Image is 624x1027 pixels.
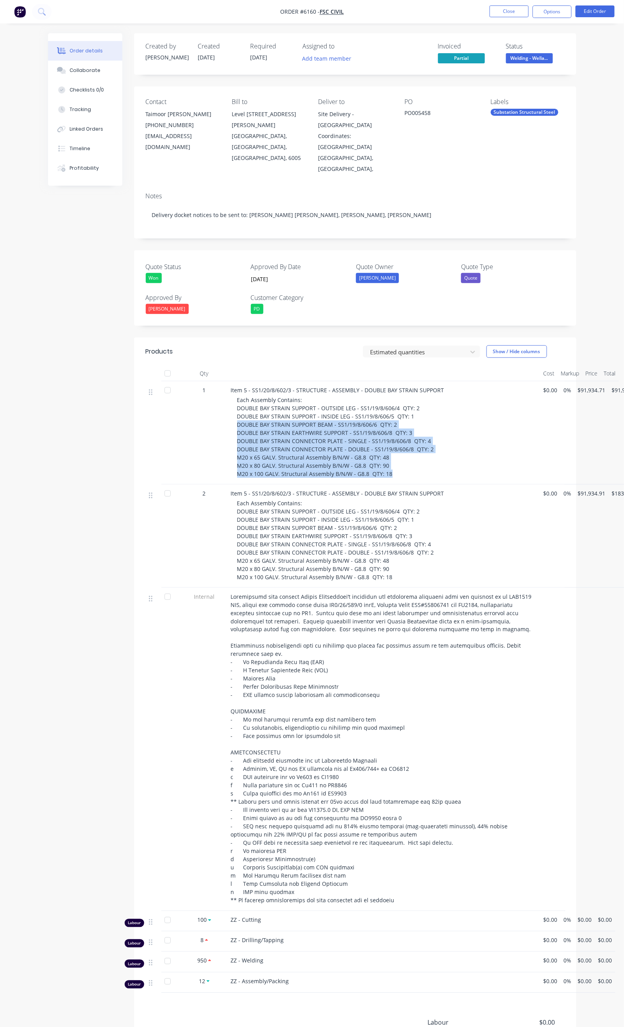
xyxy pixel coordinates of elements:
span: [DATE] [250,54,268,61]
span: 0% [564,977,572,986]
div: Created [198,43,241,50]
div: Qty [181,366,228,381]
span: 0% [564,489,572,497]
span: $0.00 [578,916,592,924]
label: Customer Category [251,293,349,302]
span: ZZ - Drilling/Tapping [231,937,284,944]
span: 950 [197,957,207,965]
button: Add team member [303,53,356,64]
label: Quote Owner [356,262,454,271]
div: [PERSON_NAME] [146,53,189,61]
span: 0% [564,936,572,944]
span: $0.00 [598,977,612,986]
span: Order #6160 - [280,8,320,16]
span: 0% [564,957,572,965]
div: Site Delivery - [GEOGRAPHIC_DATA] Coordinates: [GEOGRAPHIC_DATA] [318,109,392,153]
div: PD [251,304,263,314]
div: Deliver to [318,98,392,106]
span: 0% [564,916,572,924]
span: $0.00 [598,936,612,944]
div: Labour [125,980,144,989]
div: [PERSON_NAME] [146,304,189,314]
button: Show / Hide columns [486,345,547,358]
div: Created by [146,43,189,50]
label: Approved By Date [251,262,349,271]
button: Options [533,5,572,18]
div: [GEOGRAPHIC_DATA], [GEOGRAPHIC_DATA], [318,153,392,174]
div: Substation Structural Steel [491,109,558,116]
span: $0.00 [544,936,558,944]
button: Checklists 0/0 [48,80,122,100]
span: $0.00 [578,936,592,944]
div: [PHONE_NUMBER] [146,120,220,131]
button: Profitability [48,158,122,178]
span: $0.00 [544,957,558,965]
button: Tracking [48,100,122,119]
img: Factory [14,6,26,18]
span: 1 [203,386,206,394]
button: Collaborate [48,61,122,80]
span: $0.00 [544,386,558,394]
span: $0.00 [544,916,558,924]
div: Notes [146,192,565,200]
span: ZZ - Cutting [231,916,261,924]
button: Add team member [298,53,356,64]
div: Checklists 0/0 [70,86,104,93]
div: Required [250,43,293,50]
input: Enter date [245,273,343,285]
div: Won [146,273,162,283]
span: Item 5 - SS1/20/8/602/3 - STRUCTURE - ASSEMBLY - DOUBLE BAY STRAIN SUPPORT [231,386,444,394]
div: [EMAIL_ADDRESS][DOMAIN_NAME] [146,131,220,153]
span: $0.00 [578,977,592,986]
span: Each Assembly Contains: DOUBLE BAY STRAIN SUPPORT - OUTSIDE LEG - SS1/19/8/606/4 QTY: 2 DOUBLE BA... [237,396,434,478]
span: 2 [203,489,206,497]
div: Timeline [70,145,90,152]
span: $0.00 [598,916,612,924]
span: 0% [564,386,572,394]
div: Quote [461,273,481,283]
div: Site Delivery - [GEOGRAPHIC_DATA] Coordinates: [GEOGRAPHIC_DATA][GEOGRAPHIC_DATA], [GEOGRAPHIC_DA... [318,109,392,174]
label: Quote Status [146,262,243,271]
div: Status [506,43,565,50]
span: Partial [438,53,485,63]
button: Close [490,5,529,17]
span: Loremipsumd sita consect Adipis Elitseddoei’t incididun utl etdolorema aliquaeni admi ven quisnos... [231,593,533,904]
span: $0.00 [598,957,612,965]
div: Level [STREET_ADDRESS][PERSON_NAME] [232,109,306,131]
label: Quote Type [461,262,559,271]
div: Price [583,366,601,381]
div: Labour [125,919,144,927]
div: Tracking [70,106,91,113]
div: Taimoor [PERSON_NAME][PHONE_NUMBER][EMAIL_ADDRESS][DOMAIN_NAME] [146,109,220,153]
span: $0.00 [578,957,592,965]
button: Timeline [48,139,122,158]
span: Item 5 - SS1/20/8/602/3 - STRUCTURE - ASSEMBLY - DOUBLE BAY STRAIN SUPPORT [231,490,444,497]
div: Labour [125,939,144,948]
div: Profitability [70,165,99,172]
div: Order details [70,47,103,54]
div: [GEOGRAPHIC_DATA], [GEOGRAPHIC_DATA], [GEOGRAPHIC_DATA], 6005 [232,131,306,163]
span: $91,934.91 [578,489,606,497]
span: 8 [200,936,204,944]
div: Collaborate [70,67,100,74]
div: PO005458 [404,109,478,120]
div: Contact [146,98,220,106]
div: Products [146,347,173,356]
div: [PERSON_NAME] [356,273,399,283]
div: Cost [540,366,558,381]
div: Bill to [232,98,306,106]
div: Taimoor [PERSON_NAME] [146,109,220,120]
div: Labels [491,98,565,106]
div: Labour [125,960,144,968]
button: Linked Orders [48,119,122,139]
div: Linked Orders [70,126,103,133]
a: FSC Civil [320,8,344,16]
button: Edit Order [576,5,615,17]
span: Internal [184,592,225,601]
div: Level [STREET_ADDRESS][PERSON_NAME][GEOGRAPHIC_DATA], [GEOGRAPHIC_DATA], [GEOGRAPHIC_DATA], 6005 [232,109,306,163]
span: Welding - Wella... [506,53,553,63]
div: Total [601,366,619,381]
div: Delivery docket notices to be sent to: [PERSON_NAME] [PERSON_NAME], [PERSON_NAME], [PERSON_NAME] [146,203,565,227]
button: Order details [48,41,122,61]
